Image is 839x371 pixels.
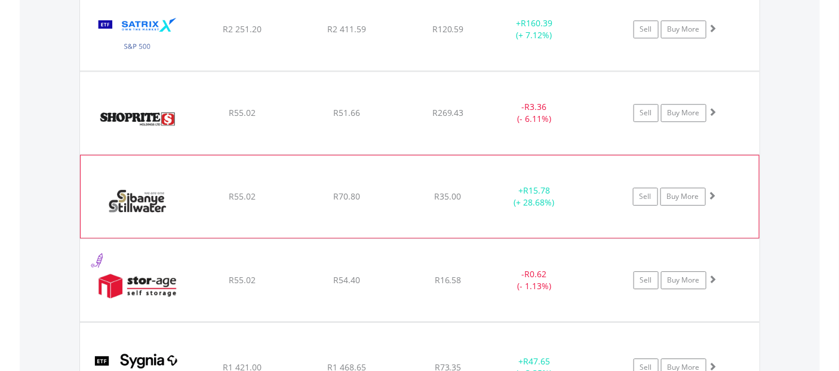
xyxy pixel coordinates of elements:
span: R55.02 [229,191,256,202]
div: - (- 1.13%) [490,268,580,292]
span: R2 411.59 [327,23,366,35]
span: R269.43 [432,107,464,118]
img: EQU.ZA.STX500.png [86,4,189,68]
a: Buy More [661,104,706,122]
span: R0.62 [525,268,547,280]
a: Sell [633,188,658,206]
a: Sell [634,104,659,122]
span: R54.40 [333,274,360,286]
div: - (- 6.11%) [490,101,580,125]
span: R120.59 [432,23,464,35]
span: R160.39 [521,17,552,29]
a: Buy More [661,20,706,38]
span: R55.02 [229,107,256,118]
img: EQU.ZA.SSW.png [87,170,189,235]
span: R47.65 [523,355,550,367]
img: EQU.ZA.SHP.png [86,87,189,151]
img: EQU.ZA.SSS.png [86,254,189,318]
span: R35.00 [435,191,462,202]
span: R51.66 [333,107,360,118]
a: Sell [634,20,659,38]
span: R16.58 [435,274,462,286]
span: R3.36 [525,101,547,112]
div: + (+ 7.12%) [490,17,580,41]
a: Sell [634,271,659,289]
span: R55.02 [229,274,256,286]
a: Buy More [661,271,706,289]
div: + (+ 28.68%) [489,185,579,209]
span: R2 251.20 [223,23,262,35]
span: R70.80 [333,191,360,202]
a: Buy More [660,188,706,206]
span: R15.78 [523,185,550,196]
